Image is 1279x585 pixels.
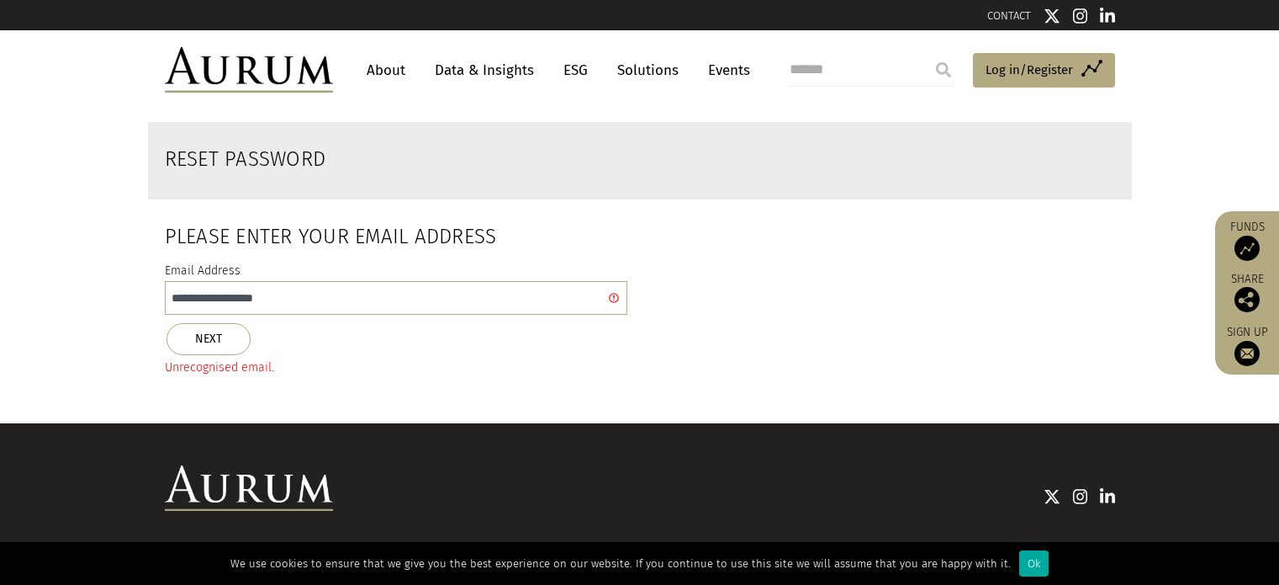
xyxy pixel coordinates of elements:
img: Share this post [1234,287,1260,312]
h2: Reset Password [165,147,953,172]
img: Sign up to our newsletter [1234,341,1260,366]
img: Linkedin icon [1100,8,1115,24]
button: NEXT [166,323,251,355]
h2: Please enter your email address [165,225,627,249]
div: Ok [1019,550,1049,577]
span: Log in/Register [986,60,1073,80]
div: Unrecognised email. [165,358,627,377]
img: Aurum Logo [165,465,333,511]
img: Twitter icon [1044,8,1060,24]
label: Email Address [165,261,240,281]
a: Solutions [609,55,687,86]
a: Sign up [1224,325,1271,366]
a: Funds [1224,220,1271,261]
img: Linkedin icon [1100,488,1115,505]
img: Aurum [165,47,333,93]
a: ESG [555,55,596,86]
input: Submit [927,53,960,87]
img: Instagram icon [1073,8,1088,24]
a: CONTACT [987,9,1031,22]
div: Share [1224,274,1271,312]
a: About [358,55,414,86]
img: Instagram icon [1073,488,1088,505]
img: Twitter icon [1044,488,1060,505]
img: Access Funds [1234,236,1260,261]
a: Data & Insights [426,55,542,86]
a: Log in/Register [973,53,1115,88]
a: Events [700,55,750,86]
